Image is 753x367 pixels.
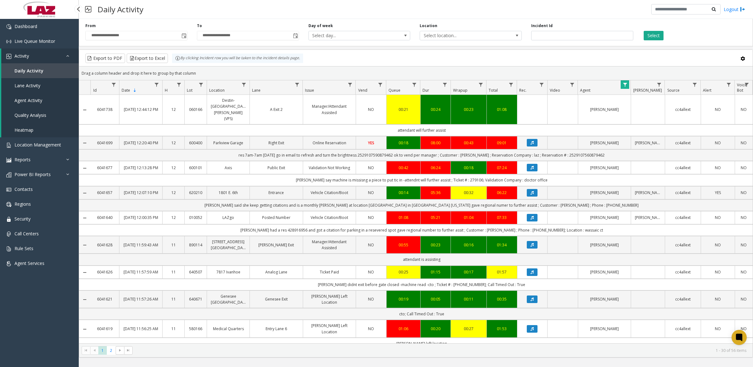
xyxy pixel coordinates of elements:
div: 00:11 [455,296,483,302]
a: Agent Filter Menu [621,80,629,89]
a: H Filter Menu [175,80,183,89]
a: [PERSON_NAME] [582,326,627,332]
a: Activity [1,49,79,63]
a: Collapse Details [79,270,90,275]
a: Right Exit [254,140,299,146]
img: 'icon' [6,261,11,266]
img: 'icon' [6,172,11,177]
a: Entrance [254,190,299,196]
a: 620210 [188,190,203,196]
a: Agent Activity [1,93,79,108]
a: cc4allext [669,140,697,146]
a: NO [739,269,749,275]
div: 00:32 [455,190,483,196]
a: cc4allext [669,165,697,171]
a: [PERSON_NAME] Left Location [307,323,352,335]
span: Agent Services [14,260,44,266]
span: Heatmap [14,127,33,133]
span: Live Queue Monitor [14,38,55,44]
a: NO [705,269,731,275]
a: cc4allext [669,269,697,275]
a: 08:00 [424,140,447,146]
a: 05:21 [424,215,447,221]
a: NO [739,165,749,171]
img: 'icon' [6,187,11,192]
div: 07:24 [491,165,513,171]
a: 00:18 [455,165,483,171]
div: 06:22 [491,190,513,196]
a: 6041657 [94,190,115,196]
a: [PERSON_NAME] [635,140,661,146]
label: Incident Id [531,23,553,29]
a: NO [739,190,749,196]
a: 00:55 [390,242,417,248]
span: Go to the last page [124,346,133,355]
a: cc4allext [669,296,697,302]
a: 00:42 [390,165,417,171]
a: 6041621 [94,296,115,302]
a: Quality Analysis [1,108,79,123]
a: [DATE] 12:00:35 PM [123,215,158,221]
a: [DATE] 11:57:59 AM [123,269,158,275]
a: 060166 [188,106,203,112]
a: 7817 Ivanhoe [211,269,246,275]
a: 09:01 [491,140,513,146]
td: [PERSON_NAME] left location [90,338,753,349]
a: Collapse Details [79,191,90,196]
label: Day of week [308,23,333,29]
a: 12 [166,106,181,112]
span: Call Centers [14,231,39,237]
img: 'icon' [6,232,11,237]
span: Regions [14,201,31,207]
a: 6041628 [94,242,115,248]
div: 01:53 [491,326,513,332]
a: Public Exit [254,165,299,171]
div: Data table [79,80,753,343]
span: Dur [422,88,429,93]
img: 'icon' [6,217,11,222]
span: Select day... [309,31,390,40]
button: Select [644,31,664,40]
a: Axis [211,165,246,171]
a: Manager/Attendant Assisted [307,103,352,115]
a: Collapse Details [79,243,90,248]
a: Heatmap [1,123,79,137]
a: 6041677 [94,165,115,171]
span: Page 1 [98,346,107,355]
a: Vehicle Citation/Boot [307,190,352,196]
a: Lane Activity [1,78,79,93]
a: Lot Filter Menu [197,80,205,89]
a: Destin-[GEOGRAPHIC_DATA][PERSON_NAME] (VPS) [211,97,246,122]
a: NO [739,215,749,221]
a: Logout [724,6,745,13]
a: [PERSON_NAME] [635,215,661,221]
a: 00:05 [424,296,447,302]
div: 00:18 [390,140,417,146]
div: 01:57 [491,269,513,275]
a: [PERSON_NAME] Left Location [307,293,352,305]
span: Queue [388,88,400,93]
a: NO [705,326,731,332]
a: 00:16 [455,242,483,248]
a: 01:08 [491,106,513,112]
span: H [165,88,168,93]
a: [PERSON_NAME] [582,190,627,196]
a: Collapse Details [79,215,90,221]
a: NO [360,215,382,221]
a: 00:14 [390,190,417,196]
a: Vend Filter Menu [376,80,385,89]
a: Medical Quarters [211,326,246,332]
a: [PERSON_NAME] [582,296,627,302]
div: 06:24 [424,165,447,171]
span: NO [368,107,374,112]
a: 00:21 [390,106,417,112]
span: NO [368,215,374,220]
a: Collapse Details [79,140,90,146]
div: 00:23 [455,106,483,112]
a: NO [705,242,731,248]
span: Id [93,88,97,93]
div: 00:19 [390,296,417,302]
a: [DATE] 11:56:25 AM [123,326,158,332]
